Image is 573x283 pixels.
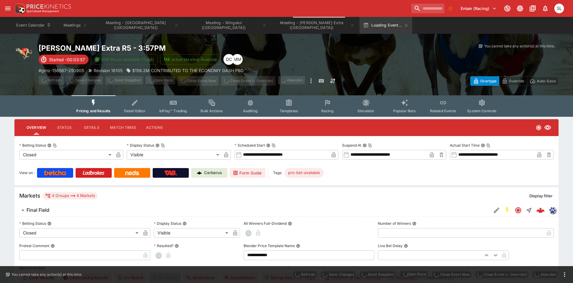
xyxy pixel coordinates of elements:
button: Straight [524,205,534,216]
span: Detail Editor [124,109,145,113]
p: Copy To Clipboard [39,67,84,74]
img: PriceKinetics [26,4,71,9]
button: Select Tenant [457,4,500,13]
button: Copy To Clipboard [486,143,490,148]
button: Auto-Save [527,76,559,86]
div: Closed [19,150,114,160]
div: Event type filters [71,95,501,117]
button: Edit Detail [491,205,502,216]
p: Display Status [154,221,181,226]
img: TabNZ [164,170,177,175]
button: Connected to PK [502,3,513,14]
button: Details [78,120,105,135]
input: search [411,4,444,13]
a: ad0ce7ef-5763-4269-8e51-05d7355fb320 [534,204,547,216]
div: 4 Groups 4 Markets [45,192,95,199]
p: Blender Price Template Name [244,243,295,248]
p: Display Status [127,143,154,148]
button: Overview [22,120,51,135]
div: split button [399,270,429,278]
button: Overtype [470,76,499,86]
p: Overtype [480,78,497,84]
img: logo-cerberus--red.svg [536,206,545,215]
div: David Crockford [223,54,234,65]
svg: Closed [536,125,542,131]
button: Documentation [527,3,538,14]
span: InPlay™ Trading [159,109,187,113]
div: Singa Livett [554,4,564,13]
img: PriceKinetics Logo [13,2,25,14]
button: more [561,271,568,278]
button: No Bookmarks [446,4,455,13]
p: Cerberus [204,170,222,176]
button: open drawer [2,3,13,14]
div: Visible [154,228,230,238]
div: Start From [470,76,559,86]
button: Notifications [540,3,551,14]
div: ad0ce7ef-5763-4269-8e51-05d7355fb320 [536,206,545,215]
span: Templates [280,109,298,113]
button: Status [51,120,78,135]
button: Copy To Clipboard [272,143,276,148]
span: Mark an event as closed and abandoned. [531,271,559,277]
p: Betting Status [19,221,46,226]
p: Betting Status [19,143,46,148]
span: Bulk Actions [201,109,223,113]
button: Meeting - Wingatui (NZ) [184,17,270,34]
span: Pricing and Results [76,109,111,113]
h2: Copy To Clipboard [39,43,299,53]
button: Betting StatusCopy To Clipboard [47,143,51,148]
button: Display filter [526,191,556,201]
a: Form Guide [230,168,266,178]
span: System Controls [467,109,497,113]
img: Neds [125,170,139,175]
img: Cerberus [197,170,202,175]
button: Actual Start TimeCopy To Clipboard [481,143,485,148]
button: Betting Status [47,221,51,226]
span: Auditing [243,109,258,113]
button: Protest Comment [51,244,55,248]
img: grnz [549,207,556,214]
button: Actions [141,120,168,135]
p: Auto-Save [537,78,556,84]
button: Singa Livett [553,2,566,15]
button: Meeting - Addington Extra (NZ) [272,17,358,34]
button: Loading Event... [360,17,412,34]
img: Betcha [44,170,66,175]
button: Meetings [56,17,95,34]
div: $159.2M CONTRIBUTED TO THE ECONOMY DASH PBD [126,67,244,74]
div: Visible [127,150,221,160]
a: Cerberus [191,168,227,178]
div: split button [145,76,175,84]
button: Override [499,76,527,86]
p: Suspend At [342,143,361,148]
h5: Markets [19,192,40,199]
button: Display StatusCopy To Clipboard [155,143,160,148]
img: jetbet-logo.svg [163,56,170,62]
button: Event Calendar [13,17,55,34]
p: Revision 18105 [94,67,123,74]
div: grnz [549,207,556,214]
h6: Final Field [26,207,49,213]
p: Actual Start Time [450,143,480,148]
button: All Winners Full-Dividend [288,221,292,226]
p: Protest Comment [19,243,49,248]
label: Tags: [273,168,282,178]
button: SRM Prices Available (Top4) [91,54,158,65]
button: Final Field [14,204,491,216]
button: Live Bet Delay [404,244,408,248]
p: Scheduled Start [235,143,265,148]
p: Resulted? [154,243,173,248]
svg: Visible [544,124,551,131]
img: Ladbrokes [83,170,104,175]
button: Display Status [182,221,187,226]
button: Blender Price Template Name [296,244,300,248]
svg: Closed [515,207,522,214]
button: Jetbet Meeting Available [160,54,221,65]
span: pro-bet-available [285,170,324,176]
button: Copy To Clipboard [53,143,57,148]
p: Started -00:03:57 [49,56,85,63]
p: All Winners Full-Dividend [244,221,287,226]
label: Market Actions [19,264,554,273]
button: Suspend AtCopy To Clipboard [363,143,367,148]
